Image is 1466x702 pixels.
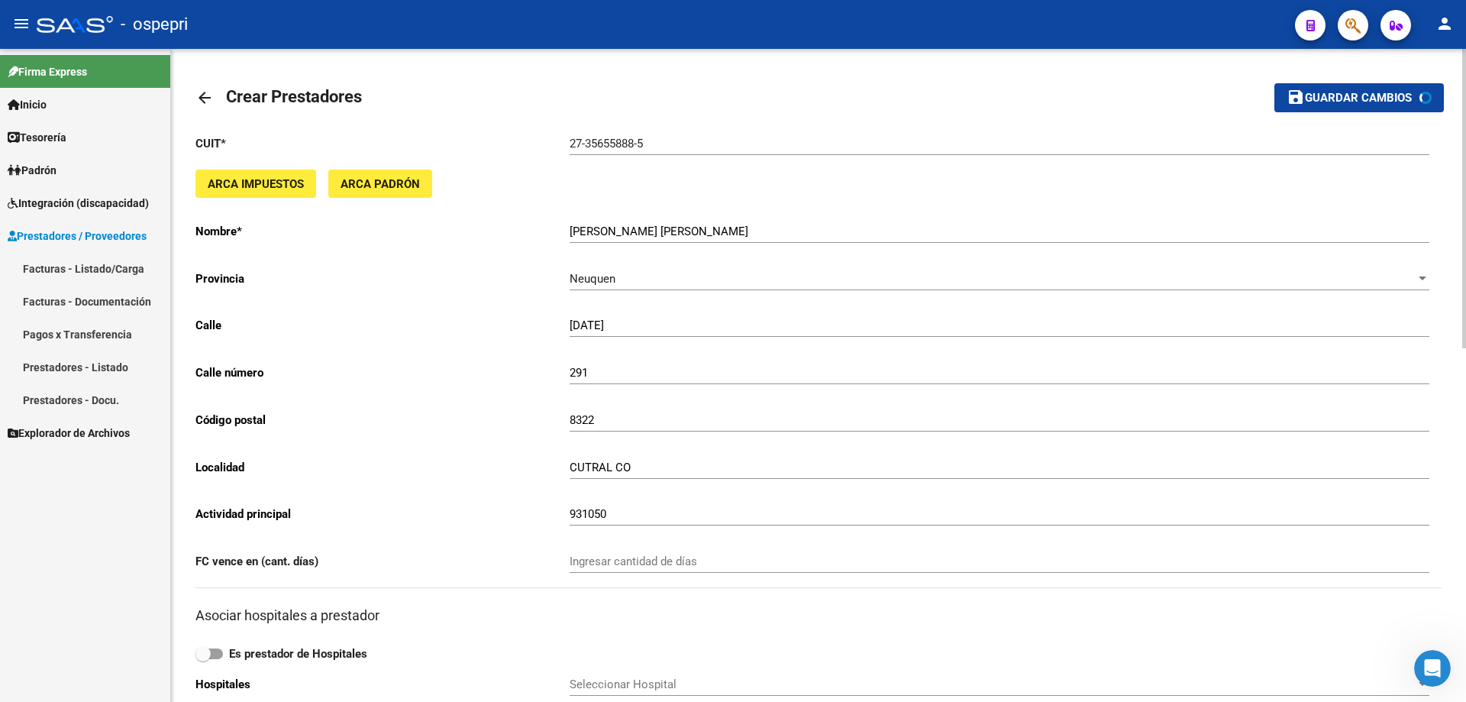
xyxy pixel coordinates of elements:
[195,364,570,381] p: Calle número
[195,553,570,570] p: FC vence en (cant. días)
[1274,83,1444,112] button: Guardar cambios
[195,170,316,198] button: ARCA Impuestos
[8,162,57,179] span: Padrón
[195,89,214,107] mat-icon: arrow_back
[195,412,570,429] p: Código postal
[570,678,1416,691] span: Seleccionar Hospital
[328,170,432,198] button: ARCA Padrón
[1414,650,1451,687] iframe: Intercom live chat
[341,177,420,191] span: ARCA Padrón
[1435,15,1454,33] mat-icon: person
[195,506,570,522] p: Actividad principal
[195,459,570,476] p: Localidad
[195,270,570,287] p: Provincia
[1287,88,1305,106] mat-icon: save
[226,87,362,106] span: Crear Prestadores
[195,223,570,240] p: Nombre
[195,676,570,693] p: Hospitales
[8,63,87,80] span: Firma Express
[8,228,147,244] span: Prestadores / Proveedores
[8,195,149,212] span: Integración (discapacidad)
[8,96,47,113] span: Inicio
[195,135,570,152] p: CUIT
[8,425,130,442] span: Explorador de Archivos
[195,317,570,334] p: Calle
[12,15,31,33] mat-icon: menu
[8,129,66,146] span: Tesorería
[208,177,304,191] span: ARCA Impuestos
[229,647,367,661] strong: Es prestador de Hospitales
[121,8,188,41] span: - ospepri
[1305,92,1412,105] span: Guardar cambios
[570,272,615,286] span: Neuquen
[195,605,1442,626] h3: Asociar hospitales a prestador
